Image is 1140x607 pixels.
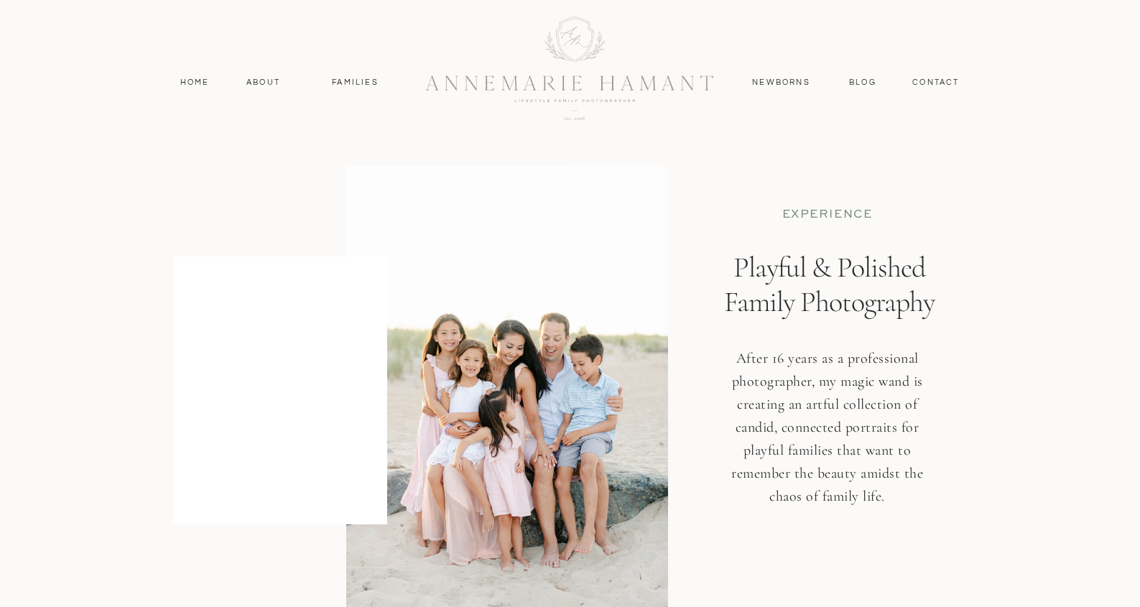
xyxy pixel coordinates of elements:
a: contact [905,76,968,89]
p: EXPERIENCE [739,207,916,222]
a: Home [174,76,216,89]
a: Families [323,76,388,89]
h1: Playful & Polished Family Photography [713,250,947,381]
h3: After 16 years as a professional photographer, my magic wand is creating an artful collection of ... [722,347,933,532]
a: Blog [846,76,880,89]
a: About [243,76,284,89]
a: Newborns [747,76,816,89]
